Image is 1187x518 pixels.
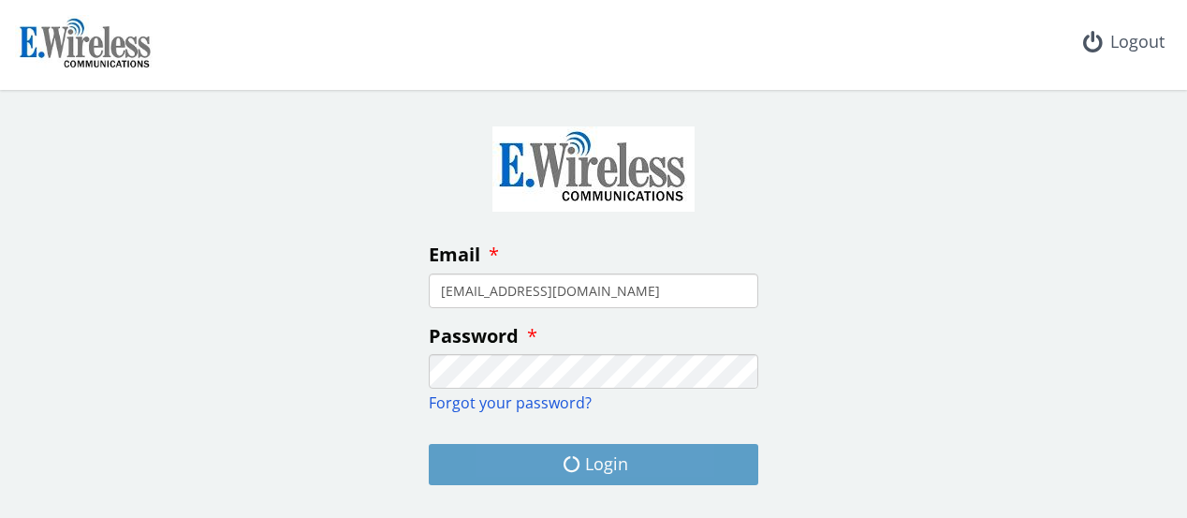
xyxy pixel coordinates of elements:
[429,242,480,267] span: Email
[429,274,758,308] input: enter your email address
[429,444,758,485] button: Login
[429,323,519,348] span: Password
[429,392,592,413] a: Forgot your password?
